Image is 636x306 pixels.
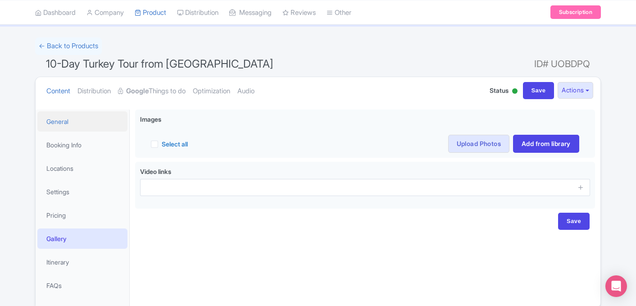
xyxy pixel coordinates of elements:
[140,114,161,124] span: Images
[37,205,127,225] a: Pricing
[448,135,509,153] a: Upload Photos
[534,55,590,73] span: ID# UOBDPQ
[510,85,519,99] div: Active
[46,57,273,70] span: 10-Day Turkey Tour from [GEOGRAPHIC_DATA]
[126,86,149,96] strong: Google
[558,82,593,99] button: Actions
[37,228,127,249] a: Gallery
[37,111,127,132] a: General
[37,182,127,202] a: Settings
[605,275,627,297] div: Open Intercom Messenger
[558,213,590,230] input: Save
[77,77,111,105] a: Distribution
[37,158,127,178] a: Locations
[193,77,230,105] a: Optimization
[37,275,127,296] a: FAQs
[46,77,70,105] a: Content
[37,252,127,272] a: Itinerary
[140,168,171,175] span: Video links
[513,135,579,153] a: Add from library
[237,77,254,105] a: Audio
[162,139,188,149] label: Select all
[35,37,102,55] a: ← Back to Products
[37,135,127,155] a: Booking Info
[550,5,601,19] a: Subscription
[523,82,554,99] input: Save
[118,77,186,105] a: GoogleThings to do
[490,86,509,95] span: Status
